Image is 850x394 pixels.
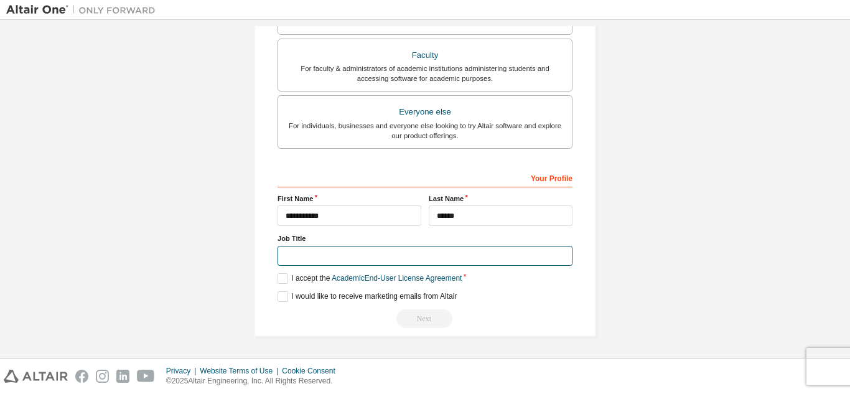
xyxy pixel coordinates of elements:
label: Last Name [429,194,572,204]
div: Everyone else [286,103,564,121]
div: Website Terms of Use [200,366,282,376]
label: I would like to receive marketing emails from Altair [278,291,457,302]
div: Cookie Consent [282,366,342,376]
a: Academic End-User License Agreement [332,274,462,283]
img: Altair One [6,4,162,16]
div: For individuals, businesses and everyone else looking to try Altair software and explore our prod... [286,121,564,141]
img: facebook.svg [75,370,88,383]
div: For faculty & administrators of academic institutions administering students and accessing softwa... [286,63,564,83]
img: linkedin.svg [116,370,129,383]
img: instagram.svg [96,370,109,383]
img: altair_logo.svg [4,370,68,383]
div: Privacy [166,366,200,376]
div: Your Profile [278,167,572,187]
label: I accept the [278,273,462,284]
label: First Name [278,194,421,204]
label: Job Title [278,233,572,243]
p: © 2025 Altair Engineering, Inc. All Rights Reserved. [166,376,343,387]
img: youtube.svg [137,370,155,383]
div: Read and acccept EULA to continue [278,309,572,328]
div: Faculty [286,47,564,64]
